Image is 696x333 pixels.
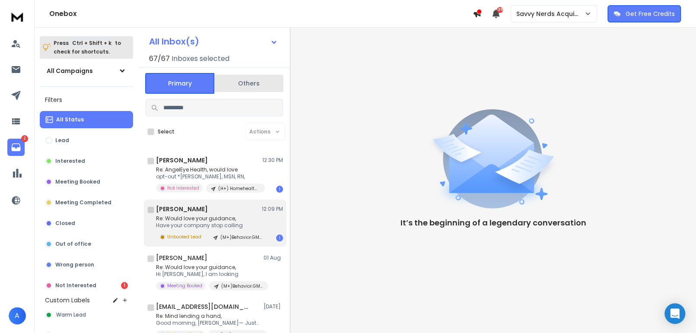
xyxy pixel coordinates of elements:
[55,220,75,227] p: Closed
[47,67,93,75] h1: All Campaigns
[156,264,260,271] p: Re: Would love your guidance,
[7,139,25,156] a: 2
[54,39,121,56] p: Press to check for shortcuts.
[40,215,133,232] button: Closed
[55,178,100,185] p: Meeting Booked
[156,222,260,229] p: Have your company stop calling
[220,234,262,241] p: (M+)Behavior.GMB.Q32025
[40,256,133,273] button: Wrong person
[400,217,586,229] p: It’s the beginning of a legendary conversation
[156,302,251,311] h1: [EMAIL_ADDRESS][DOMAIN_NAME]
[55,199,111,206] p: Meeting Completed
[167,185,199,191] p: Not Interested
[156,166,260,173] p: Re: AngelEye Health, would love
[167,234,201,240] p: Unbooked Lead
[607,5,681,22] button: Get Free Credits
[149,54,170,64] span: 67 / 67
[21,135,28,142] p: 2
[276,235,283,241] div: 1
[221,283,263,289] p: (M+)Behavior.GMB.Q32025
[9,307,26,324] button: A
[56,116,84,123] p: All Status
[218,185,260,192] p: (H+) Homehealth.GMB.Q325
[55,261,94,268] p: Wrong person
[264,254,283,261] p: 01 Aug
[40,132,133,149] button: Lead
[156,173,260,180] p: opt-out *[PERSON_NAME], MSN, RN,
[56,311,86,318] span: Warm Lead
[40,173,133,190] button: Meeting Booked
[121,282,128,289] div: 1
[156,156,208,165] h1: [PERSON_NAME]
[49,9,473,19] h1: Onebox
[626,10,675,18] p: Get Free Credits
[40,152,133,170] button: Interested
[55,241,91,247] p: Out of office
[149,37,199,46] h1: All Inbox(s)
[40,194,133,211] button: Meeting Completed
[156,205,208,213] h1: [PERSON_NAME]
[142,33,285,50] button: All Inbox(s)
[156,215,260,222] p: Re: Would love your guidance,
[40,277,133,294] button: Not Interested1
[55,158,85,165] p: Interested
[516,10,584,18] p: Savvy Nerds Acquisition
[158,128,175,135] label: Select
[45,296,90,304] h3: Custom Labels
[497,7,503,13] span: 39
[262,157,283,164] p: 12:30 PM
[145,73,214,94] button: Primary
[167,282,202,289] p: Meeting Booked
[156,320,260,327] p: Good morning, [PERSON_NAME]— Just gave
[71,38,113,48] span: Ctrl + Shift + k
[214,74,283,93] button: Others
[664,303,685,324] div: Open Intercom Messenger
[40,94,133,106] h3: Filters
[55,137,69,144] p: Lead
[40,62,133,79] button: All Campaigns
[40,235,133,253] button: Out of office
[276,186,283,193] div: 1
[172,54,229,64] h3: Inboxes selected
[156,313,260,320] p: Re: Mind lending a hand,
[55,282,96,289] p: Not Interested
[264,303,283,310] p: [DATE]
[9,9,26,25] img: logo
[156,254,207,262] h1: [PERSON_NAME]
[40,111,133,128] button: All Status
[156,271,260,278] p: Hi [PERSON_NAME], I am looking
[40,306,133,323] button: Warm Lead
[262,206,283,212] p: 12:09 PM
